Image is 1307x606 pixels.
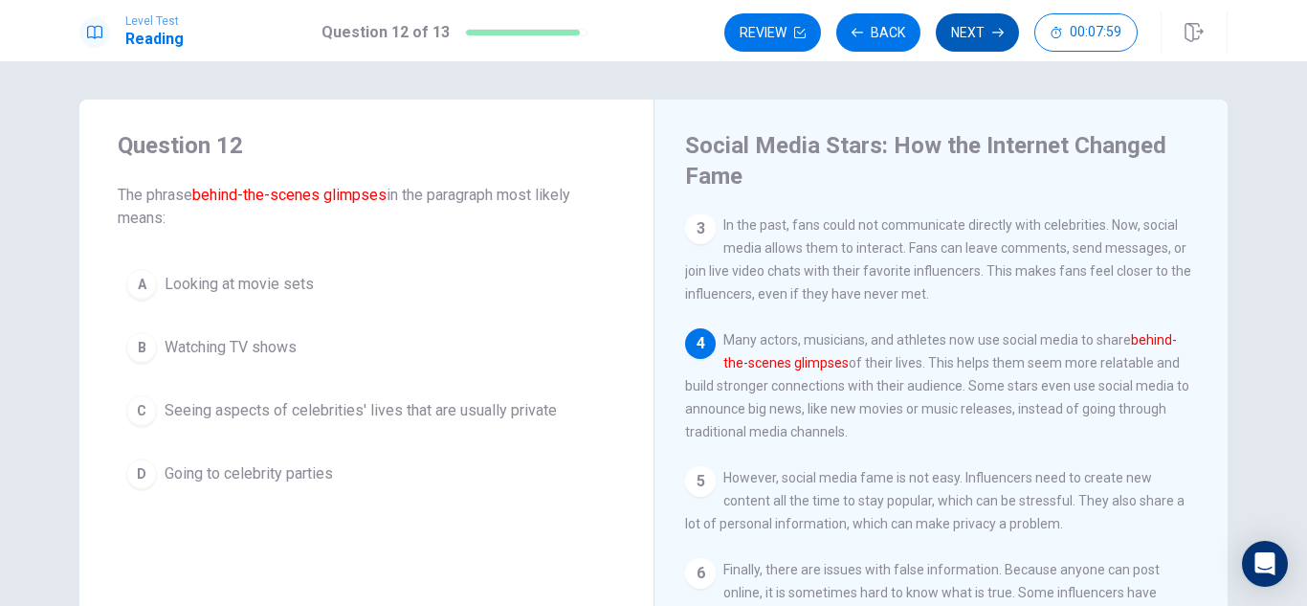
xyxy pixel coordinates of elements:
[685,213,716,244] div: 3
[165,462,333,485] span: Going to celebrity parties
[165,399,557,422] span: Seeing aspects of celebrities' lives that are usually private
[126,459,157,489] div: D
[125,14,184,28] span: Level Test
[126,332,157,363] div: B
[165,273,314,296] span: Looking at movie sets
[1070,25,1121,40] span: 00:07:59
[118,450,615,498] button: DGoing to celebrity parties
[685,332,1189,439] span: Many actors, musicians, and athletes now use social media to share of their lives. This helps the...
[685,217,1191,302] span: In the past, fans could not communicate directly with celebrities. Now, social media allows them ...
[192,186,387,204] font: behind-the-scenes glimpses
[126,269,157,300] div: A
[118,260,615,308] button: ALooking at movie sets
[321,21,450,44] h1: Question 12 of 13
[118,324,615,371] button: BWatching TV shows
[936,13,1019,52] button: Next
[685,130,1192,191] h4: Social Media Stars: How the Internet Changed Fame
[836,13,920,52] button: Back
[685,558,716,589] div: 6
[118,130,615,161] h4: Question 12
[118,184,615,230] span: The phrase in the paragraph most likely means:
[126,395,157,426] div: C
[685,328,716,359] div: 4
[165,336,297,359] span: Watching TV shows
[724,13,821,52] button: Review
[685,470,1185,531] span: However, social media fame is not easy. Influencers need to create new content all the time to st...
[125,28,184,51] h1: Reading
[685,466,716,497] div: 5
[1242,541,1288,587] div: Open Intercom Messenger
[118,387,615,435] button: CSeeing aspects of celebrities' lives that are usually private
[1034,13,1138,52] button: 00:07:59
